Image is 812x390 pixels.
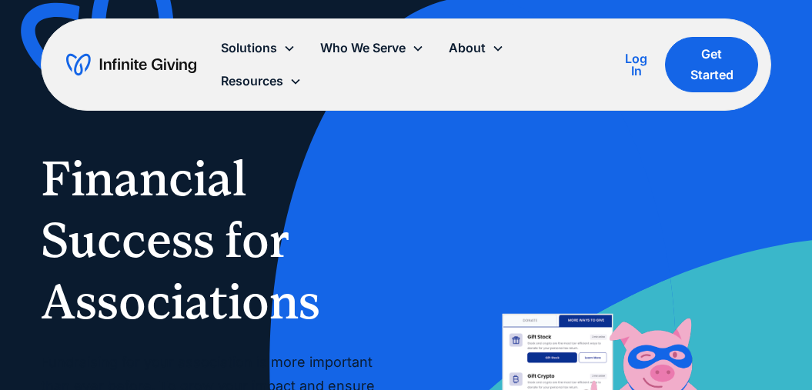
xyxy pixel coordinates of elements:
[221,38,277,58] div: Solutions
[320,38,406,58] div: Who We Serve
[620,49,653,80] a: Log In
[221,71,283,92] div: Resources
[665,37,758,92] a: Get Started
[436,32,516,65] div: About
[41,148,376,332] h1: Financial Success for Associations
[209,32,308,65] div: Solutions
[66,52,196,77] a: home
[209,65,314,98] div: Resources
[449,38,486,58] div: About
[308,32,436,65] div: Who We Serve
[620,52,653,77] div: Log In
